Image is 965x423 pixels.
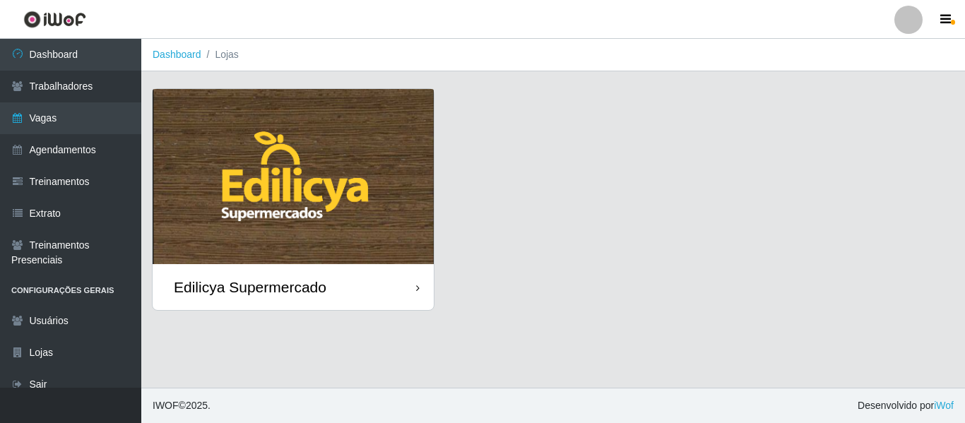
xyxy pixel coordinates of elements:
nav: breadcrumb [141,39,965,71]
li: Lojas [201,47,239,62]
div: Edilicya Supermercado [174,278,326,296]
a: Dashboard [153,49,201,60]
a: iWof [934,400,954,411]
span: © 2025 . [153,398,211,413]
img: CoreUI Logo [23,11,86,28]
span: Desenvolvido por [858,398,954,413]
a: Edilicya Supermercado [153,89,434,310]
span: IWOF [153,400,179,411]
img: cardImg [153,89,434,264]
